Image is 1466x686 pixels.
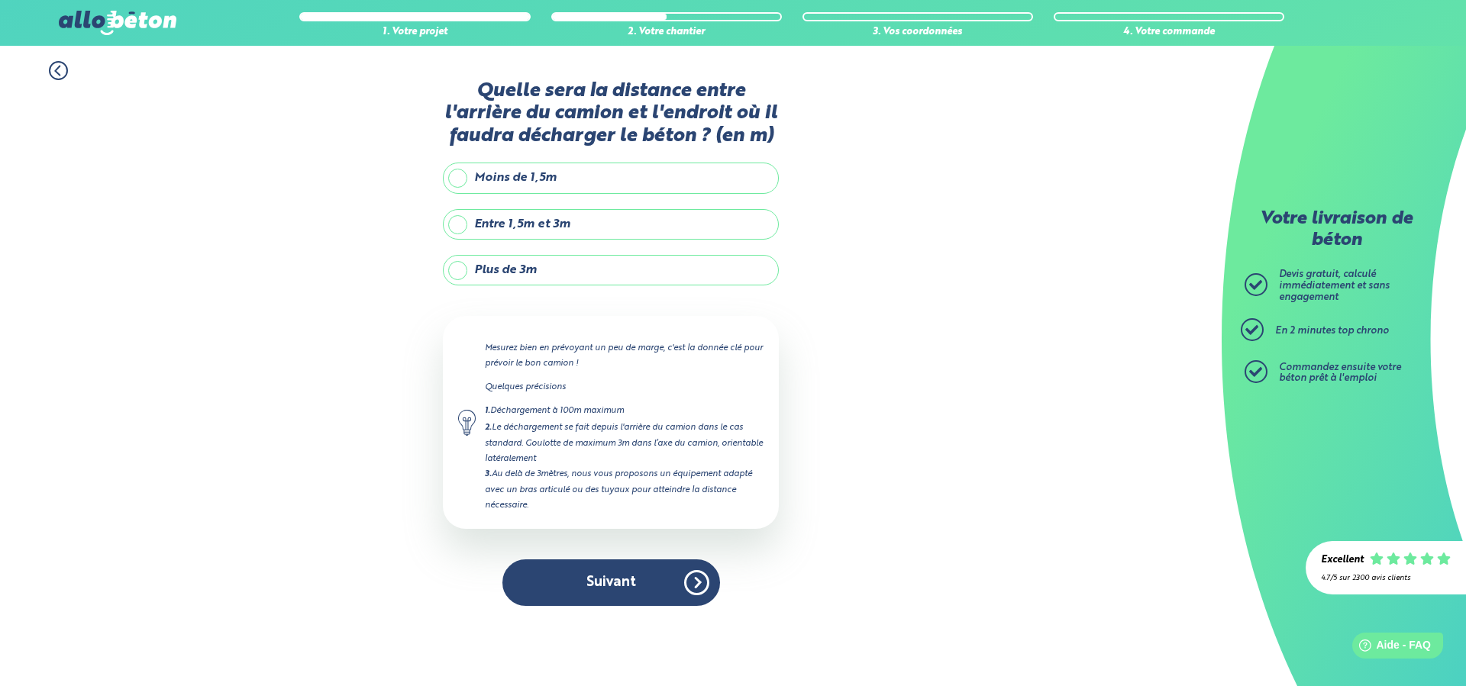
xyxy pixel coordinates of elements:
img: allobéton [59,11,176,35]
p: Mesurez bien en prévoyant un peu de marge, c'est la donnée clé pour prévoir le bon camion ! [485,340,764,371]
label: Plus de 3m [443,255,779,285]
div: 1. Votre projet [299,27,530,38]
div: 2. Votre chantier [551,27,782,38]
strong: 2. [485,424,492,432]
label: Quelle sera la distance entre l'arrière du camion et l'endroit où il faudra décharger le béton ? ... [443,80,779,147]
label: Moins de 1,5m [443,163,779,193]
div: 4. Votre commande [1054,27,1284,38]
strong: 1. [485,407,490,415]
div: Déchargement à 100m maximum [485,403,764,419]
div: Au delà de 3mètres, nous vous proposons un équipement adapté avec un bras articulé ou des tuyaux ... [485,466,764,513]
strong: 3. [485,470,492,478]
iframe: Help widget launcher [1330,626,1449,669]
p: Quelques précisions [485,379,764,395]
div: Le déchargement se fait depuis l'arrière du camion dans le cas standard. Goulotte de maximum 3m d... [485,420,764,466]
label: Entre 1,5m et 3m [443,209,779,240]
button: Suivant [502,559,720,606]
div: 3. Vos coordonnées [802,27,1033,38]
